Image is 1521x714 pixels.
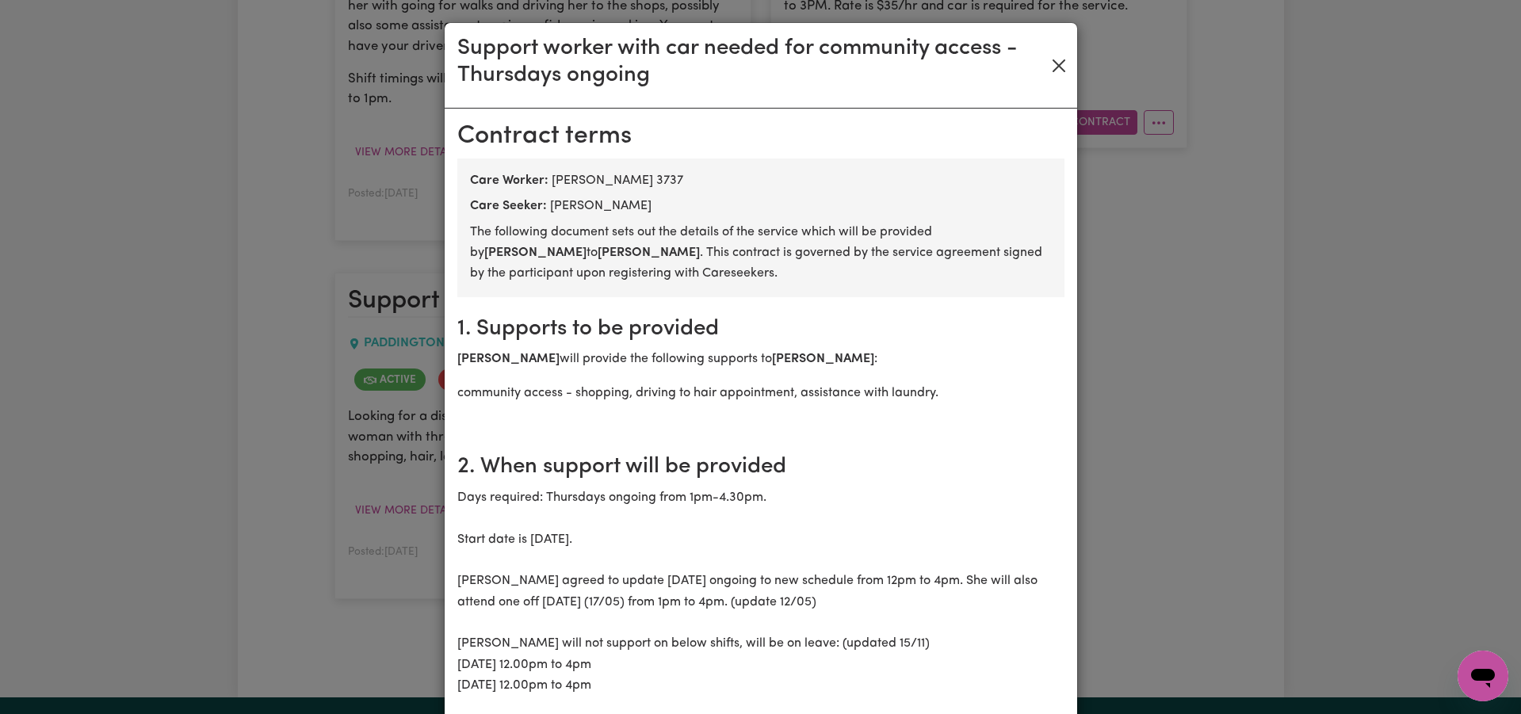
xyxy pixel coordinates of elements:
b: Care Seeker: [470,200,547,212]
h2: Contract terms [457,121,1064,151]
p: The following document sets out the details of the service which will be provided by to . This co... [470,222,1052,284]
iframe: Button to launch messaging window [1458,651,1508,701]
div: [PERSON_NAME] [470,197,1052,216]
b: [PERSON_NAME] [598,246,700,259]
b: [PERSON_NAME] [457,353,560,365]
p: will provide the following supports to : [457,349,1064,369]
b: [PERSON_NAME] [772,353,874,365]
b: Care Worker: [470,174,548,187]
h3: Support worker with car needed for community access - Thursdays ongoing [457,36,1049,89]
h2: 2. When support will be provided [457,454,1064,481]
h2: 1. Supports to be provided [457,316,1064,343]
b: [PERSON_NAME] [484,246,587,259]
div: [PERSON_NAME] 3737 [470,171,1052,190]
button: Close [1048,53,1070,78]
p: community access - shopping, driving to hair appointment, assistance with laundry. [457,383,1064,403]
